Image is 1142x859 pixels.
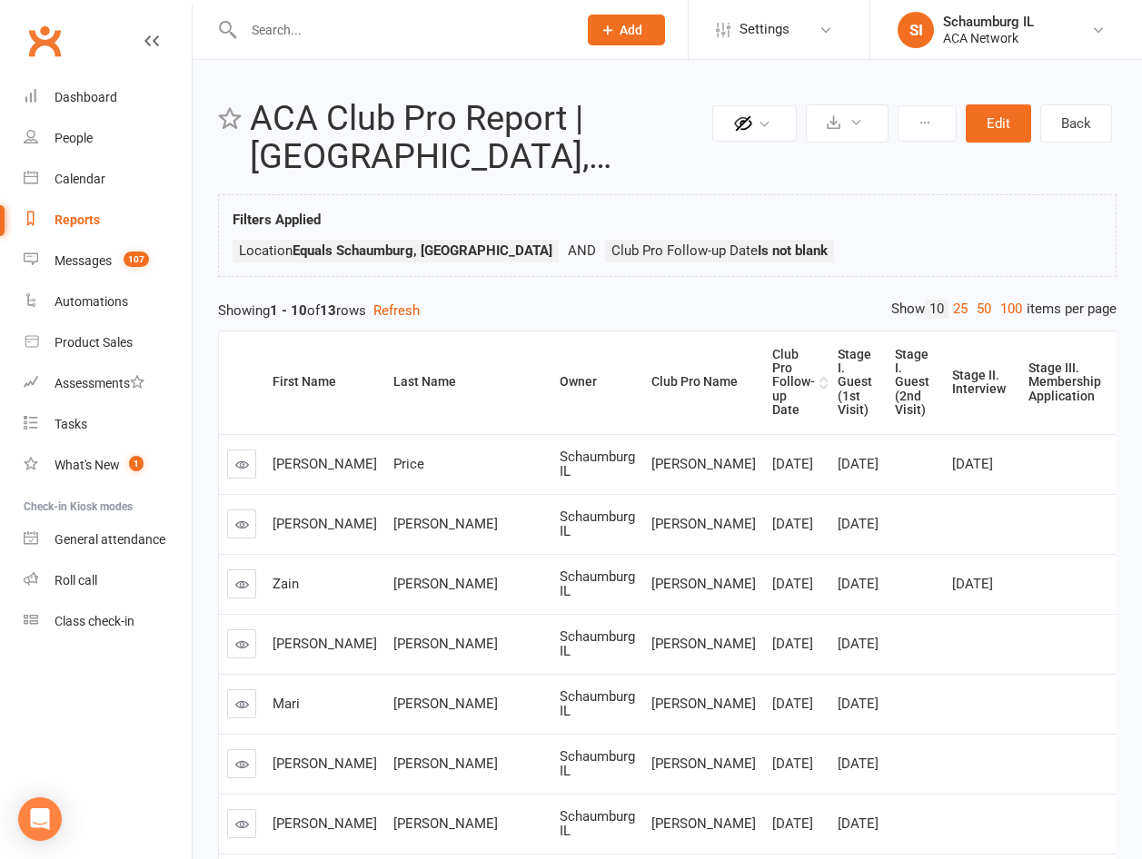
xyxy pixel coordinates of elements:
span: [PERSON_NAME] [393,815,498,832]
div: Messages [55,253,112,268]
div: Class check-in [55,614,134,628]
span: Schaumburg IL [560,568,635,600]
div: Club Pro Name [651,375,750,389]
span: Club Pro Follow-up Date [611,242,828,259]
div: Roll call [55,573,97,587]
span: [DATE] [838,696,879,712]
div: Showing of rows [218,300,1117,321]
span: [DATE] [838,516,879,532]
h2: ACA Club Pro Report | [GEOGRAPHIC_DATA], [GEOGRAPHIC_DATA] [250,100,708,176]
div: Assessments [55,376,144,390]
span: [PERSON_NAME] [651,636,756,652]
span: Settings [740,9,789,50]
div: Last Name [393,375,492,389]
a: 100 [996,300,1027,319]
a: Tasks [24,404,192,445]
span: [PERSON_NAME] [393,576,498,592]
button: Add [588,15,665,45]
div: Owner [560,375,629,389]
a: 10 [925,300,948,319]
div: SI [898,12,934,48]
div: Schaumburg IL [943,14,1034,30]
div: General attendance [55,532,165,547]
span: Location [239,242,552,259]
span: Price [393,456,424,472]
span: [PERSON_NAME] [651,815,756,832]
div: Automations [55,294,128,309]
strong: Filters Applied [233,212,321,228]
strong: Is not blank [758,242,828,259]
span: [PERSON_NAME] [651,456,756,472]
span: [PERSON_NAME] [651,755,756,772]
strong: Equals Schaumburg, [GEOGRAPHIC_DATA] [293,242,552,259]
a: Automations [24,281,192,322]
div: Stage I. Guest (1st Visit) [838,348,872,418]
span: Schaumburg IL [560,449,635,480]
a: Calendar [24,159,192,200]
span: [PERSON_NAME] [273,456,377,472]
a: Assessments [24,363,192,404]
div: People [55,131,93,145]
span: [PERSON_NAME] [651,576,756,592]
a: Class kiosk mode [24,601,192,642]
a: Reports [24,200,192,241]
div: Open Intercom Messenger [18,797,62,841]
span: Add [620,23,642,37]
div: Club Pro Follow-up Date [772,348,815,418]
a: Back [1040,104,1112,143]
div: Stage I. Guest (2nd Visit) [895,348,929,418]
strong: 13 [320,302,336,319]
span: Zain [273,576,299,592]
div: Dashboard [55,90,117,104]
span: Schaumburg IL [560,688,635,720]
a: Clubworx [22,18,67,64]
div: First Name [273,375,371,389]
span: Schaumburg IL [560,628,635,660]
button: Refresh [373,300,420,321]
a: People [24,118,192,159]
span: [PERSON_NAME] [393,516,498,532]
span: [DATE] [772,636,813,652]
span: [DATE] [772,456,813,472]
a: General attendance kiosk mode [24,519,192,560]
a: 50 [972,300,996,319]
span: [DATE] [772,696,813,712]
span: 107 [124,252,149,267]
a: What's New1 [24,445,192,486]
strong: 1 - 10 [270,302,307,319]
div: Stage III. Membership Application [1028,361,1101,403]
span: [DATE] [952,456,993,472]
span: Schaumburg IL [560,748,635,780]
input: Search... [238,17,564,43]
span: Schaumburg IL [560,808,635,840]
div: Reports [55,212,100,227]
span: [DATE] [838,636,879,652]
span: [DATE] [772,755,813,772]
span: [PERSON_NAME] [393,636,498,652]
span: [DATE] [772,576,813,592]
span: [DATE] [838,755,879,772]
span: [PERSON_NAME] [393,696,498,712]
div: Show items per page [891,300,1117,319]
a: Dashboard [24,77,192,118]
span: [DATE] [838,456,879,472]
span: [PERSON_NAME] [393,755,498,772]
span: [PERSON_NAME] [273,636,377,652]
span: [DATE] [838,576,879,592]
span: [DATE] [838,815,879,832]
span: [PERSON_NAME] [273,755,377,772]
span: [PERSON_NAME] [651,696,756,712]
div: Stage II. Interview [952,369,1006,397]
div: What's New [55,458,120,472]
a: Messages 107 [24,241,192,281]
span: [DATE] [772,516,813,532]
div: Tasks [55,417,87,431]
span: [DATE] [772,815,813,832]
div: ACA Network [943,30,1034,46]
a: Product Sales [24,322,192,363]
div: Product Sales [55,335,133,350]
div: Calendar [55,172,105,186]
span: [PERSON_NAME] [273,516,377,532]
span: 1 [129,456,144,471]
span: Schaumburg IL [560,508,635,540]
